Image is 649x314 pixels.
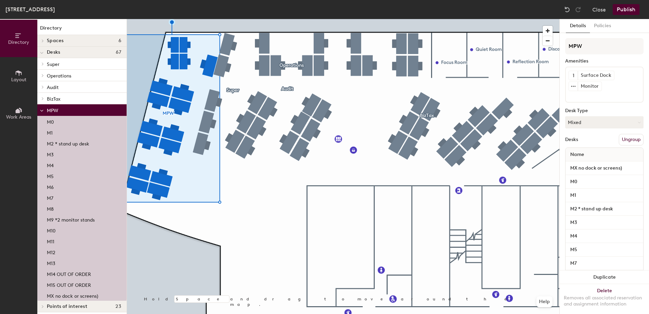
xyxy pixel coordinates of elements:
[565,116,644,128] button: Mixed
[47,280,91,288] p: M15 OUT OF ORDER
[47,108,58,114] span: MPW
[565,108,644,114] div: Desk Type
[116,50,121,55] span: 67
[578,71,614,80] div: Surface Dock
[47,50,60,55] span: Desks
[47,85,59,90] span: Audit
[47,182,54,190] p: M6
[619,134,644,145] button: Ungroup
[575,6,581,13] img: Redo
[564,6,571,13] img: Undo
[567,245,642,255] input: Unnamed desk
[567,177,642,187] input: Unnamed desk
[47,128,53,136] p: M1
[567,218,642,227] input: Unnamed desk
[536,296,553,307] button: Help
[560,271,649,284] button: Duplicate
[567,204,642,214] input: Unnamed desk
[37,24,127,35] h1: Directory
[47,304,87,309] span: Points of interest
[569,71,578,80] button: 1
[5,5,55,14] div: [STREET_ADDRESS]
[590,19,615,33] button: Policies
[47,248,55,256] p: M12
[47,150,54,158] p: M3
[47,226,56,234] p: M10
[47,62,59,67] span: Super
[566,19,590,33] button: Details
[567,163,642,173] input: Unnamed desk
[567,191,642,200] input: Unnamed desk
[6,114,31,120] span: Work Areas
[47,291,98,299] p: MX no dock or screens)
[47,204,54,212] p: M8
[47,117,54,125] p: M0
[47,73,71,79] span: Operations
[11,77,26,83] span: Layout
[8,39,29,45] span: Directory
[47,193,53,201] p: M7
[564,295,645,307] div: Removes all associated reservation and assignment information
[560,284,649,314] button: DeleteRemoves all associated reservation and assignment information
[567,231,642,241] input: Unnamed desk
[578,82,601,91] div: Monitor
[573,72,574,79] span: 1
[47,161,54,169] p: M4
[47,269,91,277] p: M14 OUT OF ORDER
[47,215,95,223] p: M9 *2 monitor stands
[115,304,121,309] span: 23
[565,58,644,64] div: Amenities
[567,259,642,268] input: Unnamed desk
[47,237,54,245] p: M11
[613,4,639,15] button: Publish
[47,139,89,147] p: M2 * stand up desk
[592,4,606,15] button: Close
[47,38,64,43] span: Spaces
[118,38,121,43] span: 6
[47,96,60,102] span: BizTax
[47,172,54,179] p: M5
[565,137,578,142] div: Desks
[567,149,588,161] span: Name
[47,259,55,266] p: M13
